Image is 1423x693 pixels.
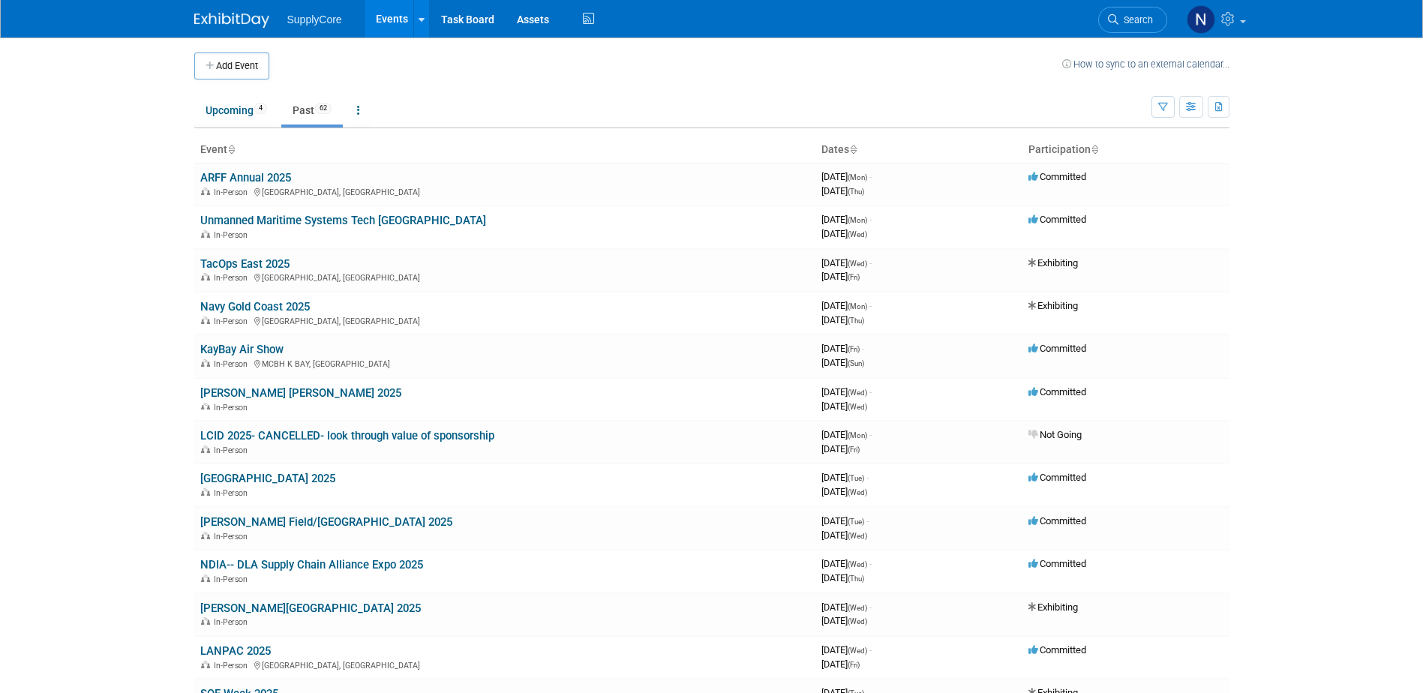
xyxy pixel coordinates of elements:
[214,445,252,455] span: In-Person
[200,386,401,400] a: [PERSON_NAME] [PERSON_NAME] 2025
[200,357,809,369] div: MCBH K BAY, [GEOGRAPHIC_DATA]
[1022,137,1229,163] th: Participation
[1028,171,1086,182] span: Committed
[848,345,860,353] span: (Fri)
[848,431,867,439] span: (Mon)
[214,273,252,283] span: In-Person
[1091,143,1098,155] a: Sort by Participation Type
[869,214,872,225] span: -
[201,230,210,238] img: In-Person Event
[848,403,867,411] span: (Wed)
[1028,386,1086,397] span: Committed
[1118,14,1153,25] span: Search
[200,515,452,529] a: [PERSON_NAME] Field/[GEOGRAPHIC_DATA] 2025
[821,429,872,440] span: [DATE]
[848,230,867,238] span: (Wed)
[201,403,210,410] img: In-Person Event
[1028,558,1086,569] span: Committed
[821,343,864,354] span: [DATE]
[201,661,210,668] img: In-Person Event
[200,658,809,670] div: [GEOGRAPHIC_DATA], [GEOGRAPHIC_DATA]
[201,574,210,582] img: In-Person Event
[200,558,423,571] a: NDIA-- DLA Supply Chain Alliance Expo 2025
[815,137,1022,163] th: Dates
[1187,5,1215,34] img: Nellie Miller
[821,185,864,196] span: [DATE]
[1028,257,1078,268] span: Exhibiting
[869,171,872,182] span: -
[194,52,269,79] button: Add Event
[1098,7,1167,33] a: Search
[194,137,815,163] th: Event
[821,472,869,483] span: [DATE]
[315,103,332,114] span: 62
[848,517,864,526] span: (Tue)
[848,302,867,310] span: (Mon)
[200,171,291,184] a: ARFF Annual 2025
[866,515,869,526] span: -
[1028,300,1078,311] span: Exhibiting
[821,271,860,282] span: [DATE]
[821,572,864,583] span: [DATE]
[862,343,864,354] span: -
[821,171,872,182] span: [DATE]
[821,228,867,239] span: [DATE]
[869,257,872,268] span: -
[194,13,269,28] img: ExhibitDay
[281,96,343,124] a: Past62
[849,143,857,155] a: Sort by Start Date
[821,615,867,626] span: [DATE]
[848,173,867,181] span: (Mon)
[201,617,210,625] img: In-Person Event
[869,429,872,440] span: -
[200,429,494,442] a: LCID 2025- CANCELLED- look through value of sponsorship
[848,187,864,196] span: (Thu)
[1028,644,1086,655] span: Committed
[200,314,809,326] div: [GEOGRAPHIC_DATA], [GEOGRAPHIC_DATA]
[821,257,872,268] span: [DATE]
[821,486,867,497] span: [DATE]
[227,143,235,155] a: Sort by Event Name
[821,214,872,225] span: [DATE]
[821,601,872,613] span: [DATE]
[287,13,342,25] span: SupplyCore
[200,214,486,227] a: Unmanned Maritime Systems Tech [GEOGRAPHIC_DATA]
[200,300,310,313] a: Navy Gold Coast 2025
[869,300,872,311] span: -
[1028,515,1086,526] span: Committed
[848,445,860,454] span: (Fri)
[1028,601,1078,613] span: Exhibiting
[848,574,864,583] span: (Thu)
[201,359,210,367] img: In-Person Event
[848,259,867,268] span: (Wed)
[201,316,210,324] img: In-Person Event
[869,601,872,613] span: -
[848,646,867,655] span: (Wed)
[214,661,252,670] span: In-Person
[1062,58,1229,70] a: How to sync to an external calendar...
[200,343,284,356] a: KayBay Air Show
[821,314,864,325] span: [DATE]
[214,532,252,541] span: In-Person
[869,558,872,569] span: -
[821,558,872,569] span: [DATE]
[201,532,210,539] img: In-Person Event
[1028,214,1086,225] span: Committed
[254,103,267,114] span: 4
[200,601,421,615] a: [PERSON_NAME][GEOGRAPHIC_DATA] 2025
[848,474,864,482] span: (Tue)
[848,359,864,367] span: (Sun)
[821,515,869,526] span: [DATE]
[200,472,335,485] a: [GEOGRAPHIC_DATA] 2025
[848,604,867,612] span: (Wed)
[821,443,860,454] span: [DATE]
[821,400,867,412] span: [DATE]
[200,257,290,271] a: TacOps East 2025
[214,403,252,412] span: In-Person
[821,300,872,311] span: [DATE]
[201,187,210,195] img: In-Person Event
[848,661,860,669] span: (Fri)
[200,271,809,283] div: [GEOGRAPHIC_DATA], [GEOGRAPHIC_DATA]
[214,617,252,627] span: In-Person
[201,445,210,453] img: In-Person Event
